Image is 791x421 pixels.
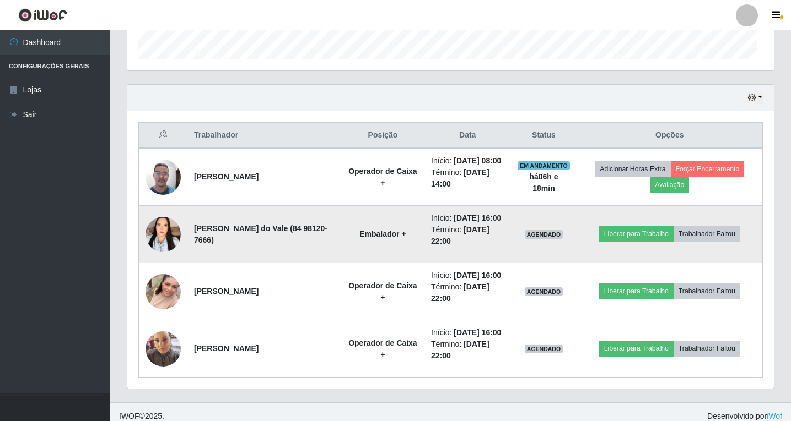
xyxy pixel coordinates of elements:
[187,123,341,149] th: Trabalhador
[431,270,504,281] li: Início:
[194,344,259,353] strong: [PERSON_NAME]
[146,260,181,323] img: 1753525532646.jpeg
[341,123,424,149] th: Posição
[431,338,504,362] li: Término:
[674,341,740,356] button: Trabalhador Faltou
[431,155,504,167] li: Início:
[194,172,259,181] strong: [PERSON_NAME]
[431,327,504,338] li: Início:
[454,328,501,337] time: [DATE] 16:00
[650,177,689,193] button: Avaliação
[359,229,406,238] strong: Embalador +
[454,156,501,165] time: [DATE] 08:00
[674,226,740,242] button: Trabalhador Faltou
[146,325,181,372] img: 1752796864999.jpeg
[348,281,417,302] strong: Operador de Caixa +
[525,287,563,296] span: AGENDADO
[194,287,259,296] strong: [PERSON_NAME]
[767,412,782,420] a: iWof
[599,226,674,242] button: Liberar para Trabalho
[431,167,504,190] li: Término:
[454,271,501,280] time: [DATE] 16:00
[431,281,504,304] li: Término:
[454,214,501,222] time: [DATE] 16:00
[525,345,563,353] span: AGENDADO
[599,283,674,299] button: Liberar para Trabalho
[518,161,570,170] span: EM ANDAMENTO
[348,338,417,359] strong: Operador de Caixa +
[577,123,763,149] th: Opções
[194,224,327,244] strong: [PERSON_NAME] do Vale (84 98120-7666)
[146,212,181,256] img: 1740529187901.jpeg
[525,230,563,239] span: AGENDADO
[674,283,740,299] button: Trabalhador Faltou
[146,154,181,200] img: 1756246175860.jpeg
[671,161,745,177] button: Forçar Encerramento
[119,412,139,420] span: IWOF
[431,212,504,224] li: Início:
[599,341,674,356] button: Liberar para Trabalho
[431,224,504,247] li: Término:
[424,123,510,149] th: Data
[510,123,577,149] th: Status
[348,167,417,187] strong: Operador de Caixa +
[529,172,558,193] strong: há 06 h e 18 min
[18,8,67,22] img: CoreUI Logo
[595,161,670,177] button: Adicionar Horas Extra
